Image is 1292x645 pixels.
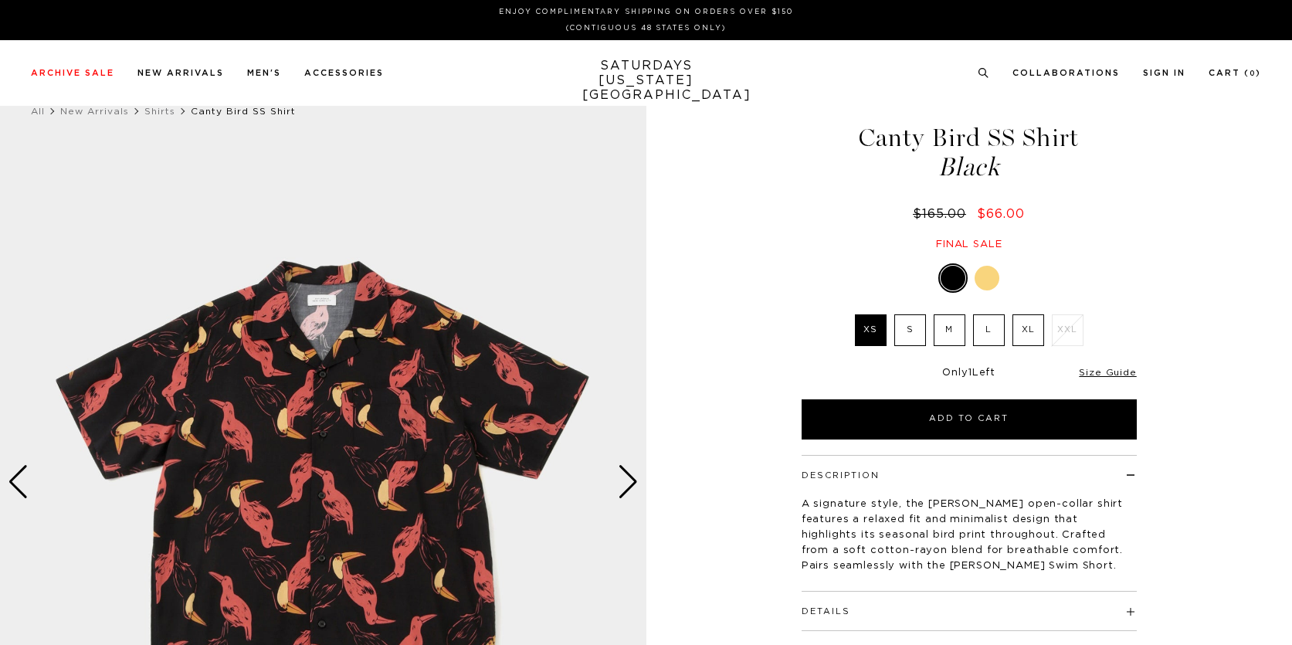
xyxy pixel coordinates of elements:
[37,6,1255,18] p: Enjoy Complimentary Shipping on Orders Over $150
[8,465,29,499] div: Previous slide
[1012,314,1044,346] label: XL
[968,368,972,378] span: 1
[802,607,850,616] button: Details
[1143,69,1185,77] a: Sign In
[1250,70,1256,77] small: 0
[799,154,1139,180] span: Black
[60,107,129,116] a: New Arrivals
[913,208,972,220] del: $165.00
[802,471,880,480] button: Description
[855,314,887,346] label: XS
[31,69,114,77] a: Archive Sale
[1209,69,1261,77] a: Cart (0)
[977,208,1025,220] span: $66.00
[802,399,1137,440] button: Add to Cart
[802,497,1137,574] p: A signature style, the [PERSON_NAME] open-collar shirt features a relaxed fit and minimalist desi...
[247,69,281,77] a: Men's
[31,107,45,116] a: All
[973,314,1005,346] label: L
[1012,69,1120,77] a: Collaborations
[191,107,296,116] span: Canty Bird SS Shirt
[137,69,224,77] a: New Arrivals
[799,238,1139,251] div: Final sale
[934,314,965,346] label: M
[802,367,1137,380] div: Only Left
[1079,368,1136,377] a: Size Guide
[582,59,710,103] a: SATURDAYS[US_STATE][GEOGRAPHIC_DATA]
[144,107,175,116] a: Shirts
[304,69,384,77] a: Accessories
[799,125,1139,180] h1: Canty Bird SS Shirt
[37,22,1255,34] p: (Contiguous 48 States Only)
[894,314,926,346] label: S
[618,465,639,499] div: Next slide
